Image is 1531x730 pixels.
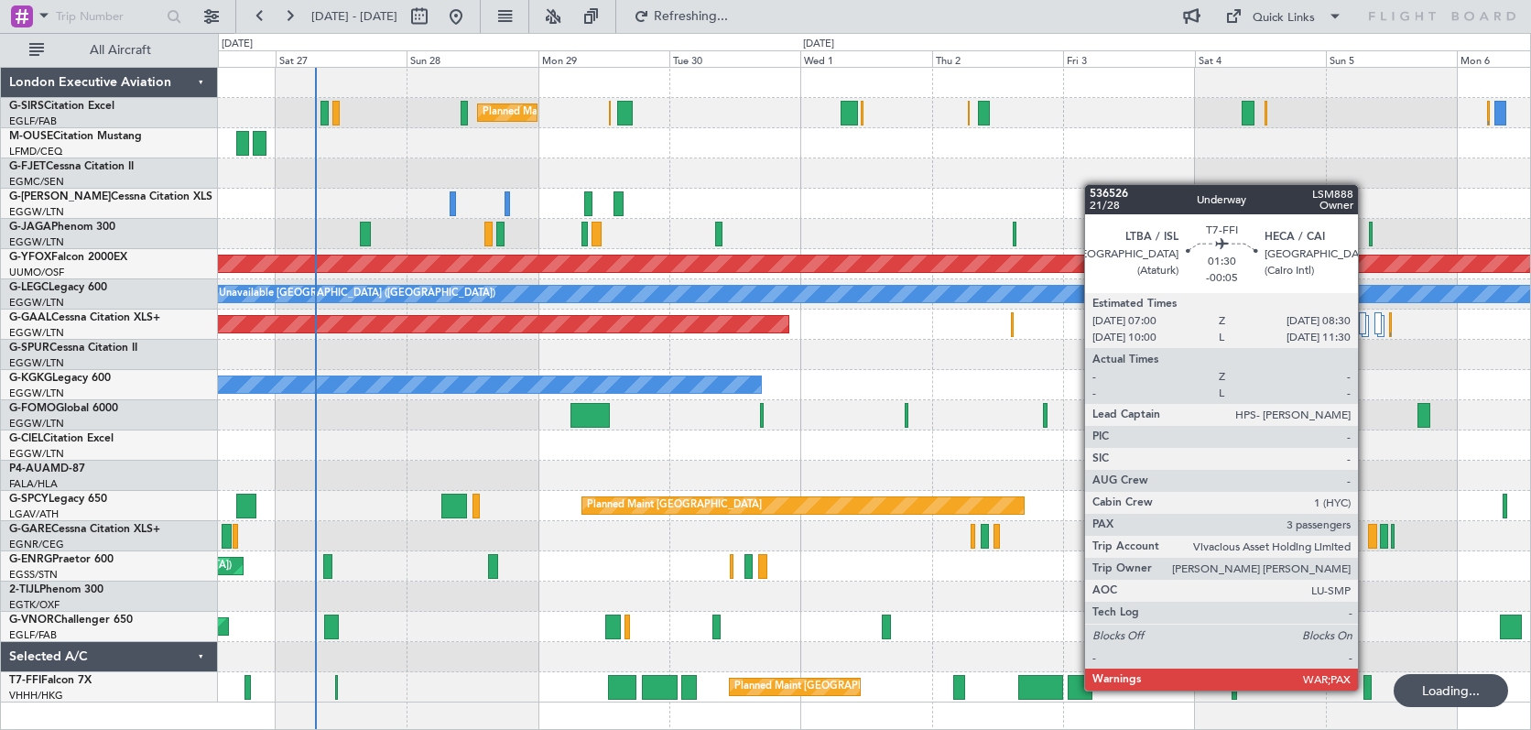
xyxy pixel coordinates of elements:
button: Refreshing... [625,2,735,31]
a: EGGW/LTN [9,417,64,430]
a: G-GARECessna Citation XLS+ [9,524,160,535]
a: G-KGKGLegacy 600 [9,373,111,384]
a: LGAV/ATH [9,507,59,521]
a: EGGW/LTN [9,235,64,249]
a: UUMO/OSF [9,266,64,279]
span: G-CIEL [9,433,43,444]
button: All Aircraft [20,36,199,65]
span: G-YFOX [9,252,51,263]
span: G-GAAL [9,312,51,323]
a: EGLF/FAB [9,114,57,128]
div: Wed 1 [800,50,931,67]
a: EGMC/SEN [9,175,64,189]
a: G-FJETCessna Citation II [9,161,134,172]
a: VHHH/HKG [9,689,63,703]
span: G-SIRS [9,101,44,112]
span: G-LEGC [9,282,49,293]
a: M-OUSECitation Mustang [9,131,142,142]
div: Mon 29 [538,50,669,67]
a: T7-FFIFalcon 7X [9,675,92,686]
a: G-ENRGPraetor 600 [9,554,114,565]
span: 2-TIJL [9,584,39,595]
div: Tue 30 [669,50,800,67]
span: G-FOMO [9,403,56,414]
a: LFMD/CEQ [9,145,62,158]
div: Sun 5 [1326,50,1457,67]
span: G-[PERSON_NAME] [9,191,111,202]
a: EGGW/LTN [9,387,64,400]
span: G-SPUR [9,343,49,354]
div: Planned Maint [GEOGRAPHIC_DATA] [587,492,762,519]
div: Quick Links [1253,9,1315,27]
a: G-FOMOGlobal 6000 [9,403,118,414]
span: G-SPCY [9,494,49,505]
a: G-SPCYLegacy 650 [9,494,107,505]
div: Loading... [1394,674,1508,707]
div: [DATE] [222,37,253,52]
button: Quick Links [1216,2,1352,31]
a: P4-AUAMD-87 [9,463,85,474]
a: EGNR/CEG [9,538,64,551]
a: G-YFOXFalcon 2000EX [9,252,127,263]
div: Planned Maint [GEOGRAPHIC_DATA] ([GEOGRAPHIC_DATA]) [483,99,771,126]
div: Sun 28 [407,50,537,67]
div: A/C Unavailable [GEOGRAPHIC_DATA] ([GEOGRAPHIC_DATA]) [198,280,495,308]
a: G-JAGAPhenom 300 [9,222,115,233]
span: [DATE] - [DATE] [311,8,397,25]
div: Thu 2 [932,50,1063,67]
span: M-OUSE [9,131,53,142]
a: G-SIRSCitation Excel [9,101,114,112]
span: G-KGKG [9,373,52,384]
div: Sat 27 [276,50,407,67]
span: P4-AUA [9,463,50,474]
span: G-VNOR [9,615,54,626]
span: G-ENRG [9,554,52,565]
a: EGGW/LTN [9,447,64,461]
span: All Aircraft [48,44,193,57]
span: Refreshing... [653,10,730,23]
a: G-LEGCLegacy 600 [9,282,107,293]
a: G-GAALCessna Citation XLS+ [9,312,160,323]
a: FALA/HLA [9,477,58,491]
span: G-GARE [9,524,51,535]
span: G-JAGA [9,222,51,233]
a: EGSS/STN [9,568,58,582]
a: 2-TIJLPhenom 300 [9,584,103,595]
a: G-SPURCessna Citation II [9,343,137,354]
a: EGGW/LTN [9,356,64,370]
span: T7-FFI [9,675,41,686]
a: G-VNORChallenger 650 [9,615,133,626]
a: G-CIELCitation Excel [9,433,114,444]
a: EGGW/LTN [9,296,64,310]
span: G-FJET [9,161,46,172]
input: Trip Number [56,3,161,30]
a: G-[PERSON_NAME]Cessna Citation XLS [9,191,212,202]
div: Sat 4 [1195,50,1326,67]
div: Planned Maint [GEOGRAPHIC_DATA] ([GEOGRAPHIC_DATA]) [734,673,1023,701]
a: EGGW/LTN [9,205,64,219]
a: EGLF/FAB [9,628,57,642]
a: EGGW/LTN [9,326,64,340]
a: EGTK/OXF [9,598,60,612]
div: [DATE] [803,37,834,52]
div: Fri 3 [1063,50,1194,67]
div: Owner [1237,311,1268,338]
